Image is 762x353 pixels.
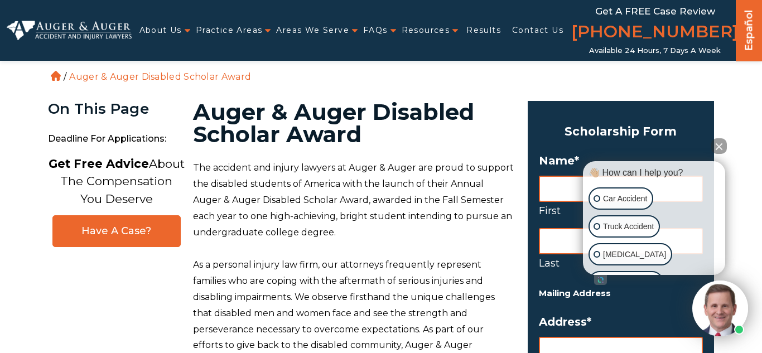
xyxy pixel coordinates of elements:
[512,19,563,42] a: Contact Us
[711,138,727,154] button: Close Intaker Chat Widget
[539,202,703,220] label: First
[692,281,748,336] img: Intaker widget Avatar
[603,220,654,234] p: Truck Accident
[48,128,185,151] span: Deadline for Applications:
[603,248,666,262] p: [MEDICAL_DATA]
[7,21,132,40] img: Auger & Auger Accident and Injury Lawyers Logo
[193,160,514,240] p: The accident and injury lawyers at Auger & Auger are proud to support the disabled students of Am...
[539,154,703,167] label: Name
[571,20,739,46] a: [PHONE_NUMBER]
[594,275,607,285] a: Open intaker chat
[586,167,722,179] div: 👋🏼 How can I help you?
[193,101,514,146] h1: Auger & Auger Disabled Scholar Award
[603,192,647,206] p: Car Accident
[363,19,388,42] a: FAQs
[402,19,450,42] a: Resources
[139,19,182,42] a: About Us
[539,121,703,142] h3: Scholarship Form
[589,46,721,55] span: Available 24 Hours, 7 Days a Week
[49,155,185,208] p: About The Compensation You Deserve
[48,101,185,117] div: On This Page
[49,157,149,171] strong: Get Free Advice
[539,254,703,272] label: Last
[276,19,349,42] a: Areas We Serve
[539,315,703,328] label: Address
[595,6,715,17] span: Get a FREE Case Review
[52,215,181,247] a: Have A Case?
[539,286,703,301] h5: Mailing Address
[64,225,169,238] span: Have A Case?
[66,71,254,82] li: Auger & Auger Disabled Scholar Award
[466,19,501,42] a: Results
[196,19,263,42] a: Practice Areas
[51,71,61,81] a: Home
